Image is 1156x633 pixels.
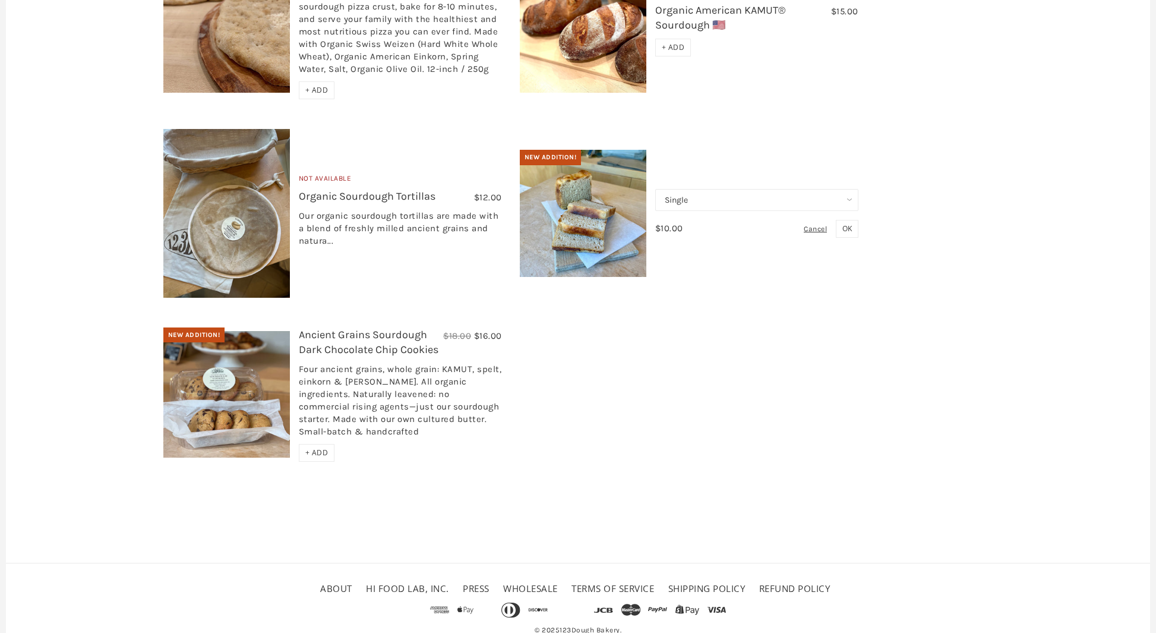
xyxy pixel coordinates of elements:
span: $15.00 [831,6,858,17]
span: + ADD [305,85,329,95]
span: + ADD [662,42,685,52]
a: About [320,582,352,594]
a: Organic Sourdough Tortillas [299,190,435,203]
div: Our organic sourdough tortillas are made with a blend of freshly milled ancient grains and natura... [299,210,502,253]
a: Refund policy [759,582,830,594]
div: New Addition! [520,150,582,165]
a: Organic American KAMUT® Sourdough 🇺🇸 [655,4,785,32]
span: + ADD [305,448,329,458]
a: Press [463,582,489,594]
div: $10.00 [655,220,683,237]
div: Not Available [299,173,502,189]
a: Ancient Grains Sourdough Dark Chocolate Chip Cookies [299,328,438,356]
div: Cancel [804,221,833,237]
a: Wholesale [503,582,558,594]
span: $12.00 [474,192,502,203]
span: $18.00 [443,330,471,341]
a: HI FOOD LAB, INC. [366,582,449,594]
div: + ADD [299,444,335,462]
div: Four ancient grains, whole grain: KAMUT, spelt, einkorn & [PERSON_NAME]. All organic ingredients.... [299,363,502,444]
button: OK [836,220,858,238]
img: Ancient Grains Sourdough Dark Chocolate Chip Cookies [163,331,290,458]
img: Bake-at-Home Sourdough Shokupan (Japanese Milk Bread) [520,150,646,277]
a: Shipping Policy [668,582,746,594]
ul: Secondary [317,578,839,599]
div: New Addition! [163,327,225,343]
div: + ADD [299,81,335,99]
a: Terms of service [571,582,654,594]
span: $16.00 [474,330,502,341]
img: Organic Sourdough Tortillas [163,129,290,298]
span: OK [842,223,852,234]
div: + ADD [655,39,691,56]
